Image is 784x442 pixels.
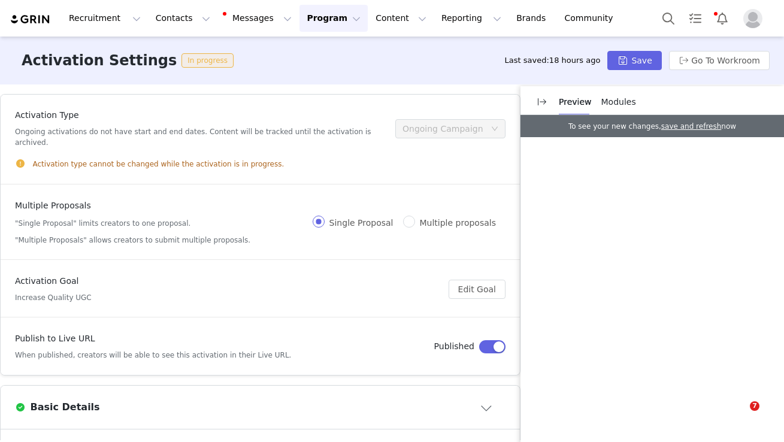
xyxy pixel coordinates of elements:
[725,401,754,430] iframe: Intercom live chat
[750,401,759,411] span: 7
[218,5,299,32] button: Messages
[22,50,177,71] h3: Activation Settings
[181,53,234,68] span: In progress
[669,51,770,70] button: Go To Workroom
[15,235,250,246] h5: "Multiple Proposals" allows creators to submit multiple proposals.
[299,5,368,32] button: Program
[15,332,291,345] h4: Publish to Live URL
[468,398,505,417] button: Close module
[325,218,398,228] span: Single Proposal
[15,350,291,361] h5: When published, creators will be able to see this activation in their Live URL.
[15,109,386,122] h4: Activation Type
[709,5,735,32] button: Notifications
[415,218,501,228] span: Multiple proposals
[491,125,498,134] i: icon: down
[402,120,483,138] div: Ongoing Campaign
[15,199,250,212] h4: Multiple Proposals
[558,5,626,32] a: Community
[26,400,100,414] h3: Basic Details
[10,14,52,25] img: grin logo
[62,5,148,32] button: Recruitment
[15,218,250,229] h5: "Single Proposal" limits creators to one proposal.
[682,5,709,32] a: Tasks
[655,5,682,32] button: Search
[434,340,474,353] h4: Published
[721,122,736,131] span: now
[549,56,601,65] span: 18 hours ago
[149,5,217,32] button: Contacts
[449,280,505,299] button: Edit Goal
[661,122,721,131] a: save and refresh
[568,122,661,131] span: To see your new changes,
[15,292,92,303] h5: Increase Quality UGC
[434,5,508,32] button: Reporting
[743,9,762,28] img: placeholder-profile.jpg
[736,9,774,28] button: Profile
[559,96,592,108] p: Preview
[509,5,556,32] a: Brands
[15,275,92,287] h4: Activation Goal
[368,5,434,32] button: Content
[33,159,284,169] span: Activation type cannot be changed while the activation is in progress.
[15,126,386,148] h5: Ongoing activations do not have start and end dates. Content will be tracked until the activation...
[607,51,661,70] button: Save
[505,56,601,65] span: Last saved:
[601,97,636,107] span: Modules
